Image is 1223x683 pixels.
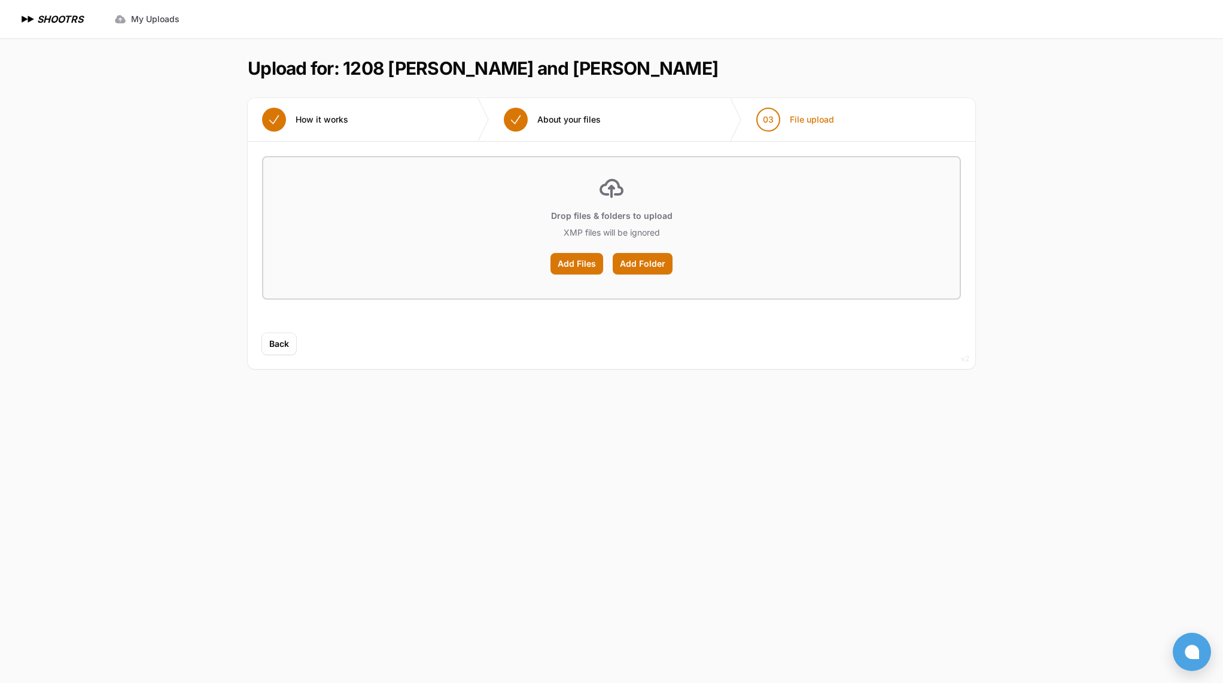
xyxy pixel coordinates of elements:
button: About your files [489,98,615,141]
span: 03 [763,114,774,126]
p: Drop files & folders to upload [551,210,673,222]
span: Back [269,338,289,350]
label: Add Files [550,253,603,275]
a: My Uploads [107,8,187,30]
img: SHOOTRS [19,12,37,26]
label: Add Folder [613,253,673,275]
h1: SHOOTRS [37,12,83,26]
button: 03 File upload [742,98,848,141]
button: Back [262,333,296,355]
p: XMP files will be ignored [564,227,660,239]
button: How it works [248,98,363,141]
button: Open chat window [1173,633,1211,671]
a: SHOOTRS SHOOTRS [19,12,83,26]
span: About your files [537,114,601,126]
div: v2 [961,352,969,366]
span: File upload [790,114,834,126]
h1: Upload for: 1208 [PERSON_NAME] and [PERSON_NAME] [248,57,718,79]
span: How it works [296,114,348,126]
span: My Uploads [131,13,180,25]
